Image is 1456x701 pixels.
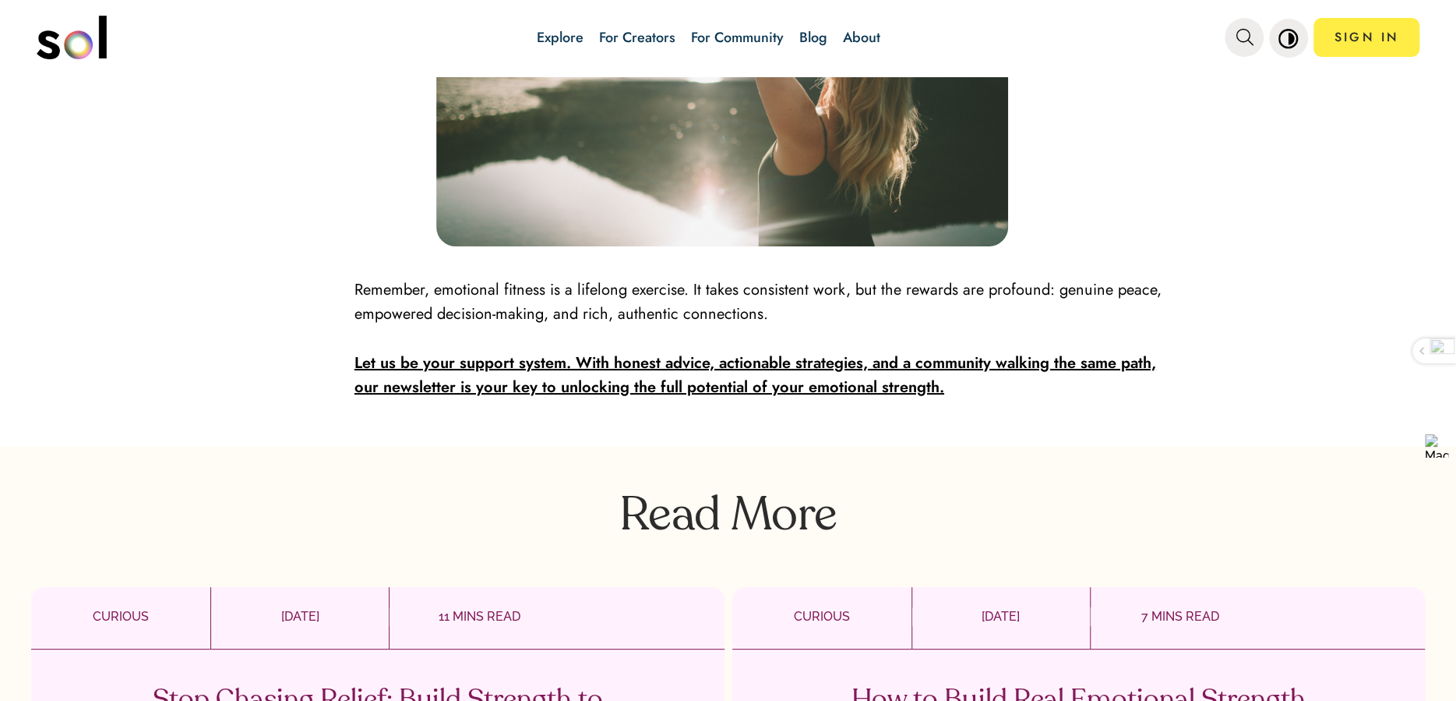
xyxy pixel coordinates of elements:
[354,352,1156,398] a: Let us be your support system. With honest advice, actionable strategies, and a community walking...
[37,10,1420,65] nav: main navigation
[8,8,78,46] button: Play Video
[537,27,583,48] a: Explore
[31,607,210,626] p: CURIOUS
[843,27,880,48] a: About
[354,278,1162,325] span: Remember, emotional fitness is a lifelong exercise. It takes consistent work, but the rewards are...
[37,16,107,59] img: logo
[691,27,784,48] a: For Community
[799,27,827,48] a: Blog
[912,607,1090,626] p: [DATE]
[1313,18,1419,57] a: SIGN IN
[390,607,569,626] p: 11 MINS READ
[599,27,675,48] a: For Creators
[1091,607,1270,626] p: 7 MINS READ
[211,607,389,626] p: [DATE]
[732,607,911,626] p: CURIOUS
